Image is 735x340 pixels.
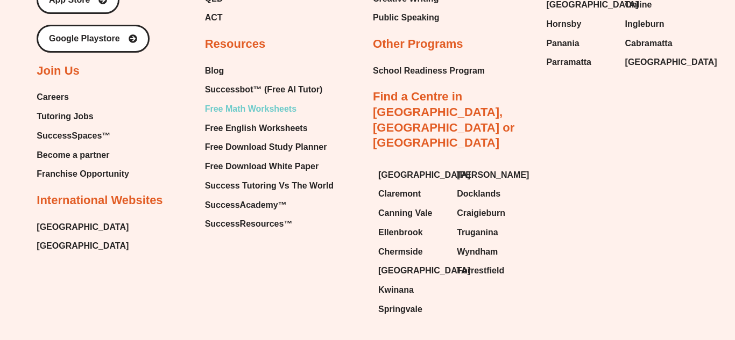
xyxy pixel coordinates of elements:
[625,54,717,70] span: [GEOGRAPHIC_DATA]
[37,128,129,144] a: SuccessSpaces™
[373,90,514,149] a: Find a Centre in [GEOGRAPHIC_DATA], [GEOGRAPHIC_DATA] or [GEOGRAPHIC_DATA]
[625,35,673,52] span: Cabramatta
[205,63,224,79] span: Blog
[546,35,614,52] a: Panania
[205,158,334,175] a: Free Download White Paper
[378,244,423,260] span: Chermside
[205,63,334,79] a: Blog
[457,244,525,260] a: Wyndham
[205,216,293,232] span: SuccessResources™
[37,238,129,254] a: [GEOGRAPHIC_DATA]
[556,219,735,340] iframe: Chat Widget
[373,63,485,79] a: School Readiness Program
[37,89,129,105] a: Careers
[457,263,504,279] span: Forrestfield
[37,108,93,125] span: Tutoring Jobs
[378,205,432,221] span: Canning Vale
[457,205,505,221] span: Craigieburn
[378,263,470,279] span: [GEOGRAPHIC_DATA]
[625,16,693,32] a: Ingleburn
[546,54,591,70] span: Parramatta
[205,82,334,98] a: Successbot™ (Free AI Tutor)
[378,167,470,183] span: [GEOGRAPHIC_DATA]
[205,10,297,26] a: ACT
[378,282,414,298] span: Kwinana
[378,186,446,202] a: Claremont
[457,167,525,183] a: [PERSON_NAME]
[205,216,334,232] a: SuccessResources™
[457,205,525,221] a: Craigieburn
[457,186,525,202] a: Docklands
[373,37,463,52] h2: Other Programs
[205,139,334,155] a: Free Download Study Planner
[378,186,421,202] span: Claremont
[37,193,162,208] h2: International Websites
[457,167,529,183] span: [PERSON_NAME]
[546,16,581,32] span: Hornsby
[37,147,109,163] span: Become a partner
[457,263,525,279] a: Forrestfield
[457,225,498,241] span: Truganina
[378,205,446,221] a: Canning Vale
[205,139,327,155] span: Free Download Study Planner
[37,166,129,182] a: Franchise Opportunity
[378,225,423,241] span: Ellenbrook
[205,120,308,136] span: Free English Worksheets
[205,101,334,117] a: Free Math Worksheets
[625,54,693,70] a: [GEOGRAPHIC_DATA]
[546,35,579,52] span: Panania
[546,54,614,70] a: Parramatta
[373,10,440,26] a: Public Speaking
[205,197,287,213] span: SuccessAcademy™
[625,35,693,52] a: Cabramatta
[205,101,296,117] span: Free Math Worksheets
[378,301,446,317] a: Springvale
[205,197,334,213] a: SuccessAcademy™
[37,219,129,235] a: [GEOGRAPHIC_DATA]
[546,16,614,32] a: Hornsby
[37,25,150,53] a: Google Playstore
[49,34,120,43] span: Google Playstore
[378,282,446,298] a: Kwinana
[205,120,334,136] a: Free English Worksheets
[37,128,110,144] span: SuccessSpaces™
[205,37,266,52] h2: Resources
[457,186,500,202] span: Docklands
[378,225,446,241] a: Ellenbrook
[205,178,334,194] a: Success Tutoring Vs The World
[37,147,129,163] a: Become a partner
[457,225,525,241] a: Truganina
[37,63,79,79] h2: Join Us
[457,244,498,260] span: Wyndham
[378,263,446,279] a: [GEOGRAPHIC_DATA]
[205,158,319,175] span: Free Download White Paper
[378,167,446,183] a: [GEOGRAPHIC_DATA]
[378,301,422,317] span: Springvale
[205,10,223,26] span: ACT
[37,108,129,125] a: Tutoring Jobs
[378,244,446,260] a: Chermside
[205,82,323,98] span: Successbot™ (Free AI Tutor)
[625,16,665,32] span: Ingleburn
[37,89,69,105] span: Careers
